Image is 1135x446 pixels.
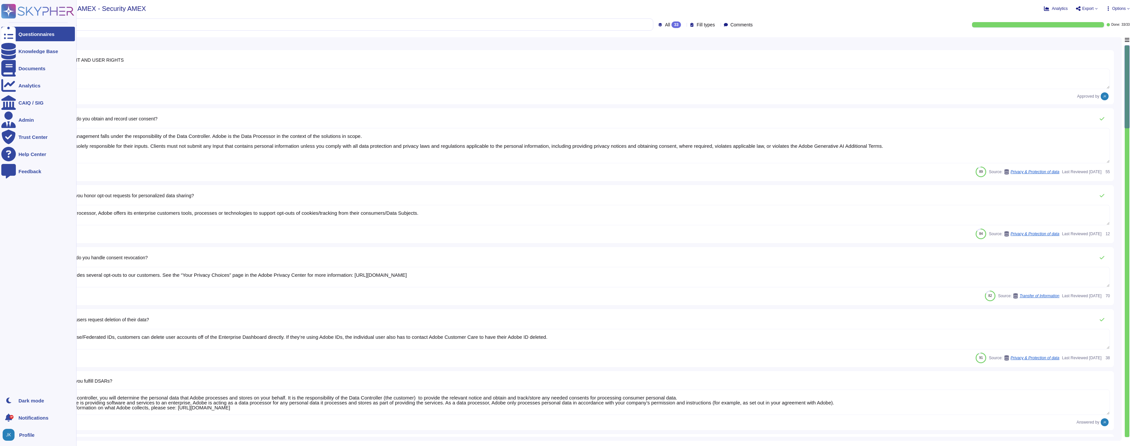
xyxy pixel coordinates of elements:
textarea: For Enterprise/Federated IDs, customers can delete user accounts off of the Enterprise Dashboard ... [45,329,1110,349]
a: Knowledge Base [1,44,75,58]
a: Trust Center [1,130,75,144]
button: Analytics [1044,6,1068,11]
span: Last Reviewed [DATE] [1062,294,1102,298]
img: user [1101,92,1109,100]
div: Knowledge Base [18,49,58,54]
a: Admin [1,112,75,127]
span: Fill types [697,22,715,27]
div: Admin [18,117,34,122]
span: Source: [989,355,1059,361]
button: user [1,428,19,442]
textarea: Adobe provides several opt-outs to our customers. See the “Your Privacy Choices” page in the Adob... [45,267,1110,287]
span: Approved by [1077,94,1099,98]
span: Options [1112,7,1126,11]
a: Questionnaires [1,27,75,41]
span: Transfer of Information [1020,294,1059,298]
span: All [665,22,670,27]
span: Privacy & Protection of data [1011,232,1059,236]
span: 70 [1104,294,1110,298]
span: v CONSENT AND USER RIGHTS [53,57,124,63]
input: Search by keywords [26,19,653,30]
span: 55 [1104,170,1110,174]
span: Privacy & Protection of data [1011,356,1059,360]
span: 2. Can you honor opt-out requests for personalized data sharing? [53,193,194,198]
span: 4. Can users request deletion of their data? [53,317,149,322]
a: Documents [1,61,75,76]
a: Feedback [1,164,75,178]
span: 1. How do you obtain and record user consent? [53,116,158,121]
span: 91 [979,356,983,360]
div: 33 [671,21,681,28]
span: 82 [988,294,992,298]
span: Last Reviewed [DATE] [1062,170,1102,174]
span: Last Reviewed [DATE] [1062,356,1102,360]
span: AMEX - Security AMEX [78,5,146,12]
div: Analytics [18,83,41,88]
div: Trust Center [18,135,48,140]
a: Analytics [1,78,75,93]
span: Last Reviewed [DATE] [1062,232,1102,236]
div: 9+ [10,415,14,419]
span: 3. How do you handle consent revocation? [53,255,148,260]
span: Source: [989,231,1059,237]
span: Notifications [18,415,49,420]
div: Documents [18,66,46,71]
a: CAIQ / SIG [1,95,75,110]
a: Help Center [1,147,75,161]
span: 5. Can you fulfill DSARs? [53,378,113,384]
textarea: As the data controller, you will determine the personal data that Adobe processes and stores on y... [45,390,1110,415]
span: Privacy & Protection of data [1011,170,1059,174]
span: Profile [19,432,35,437]
span: Comments [730,22,753,27]
textarea: As a Data Processor, Adobe offers its enterprise customers tools, processes or technologies to su... [45,205,1110,225]
span: 38 [1104,356,1110,360]
textarea: Consent management falls under the responsibility of the Data Controller. Adobe is the Data Proce... [45,128,1110,163]
span: Source: [989,169,1059,175]
span: 33 / 33 [1121,23,1130,26]
span: 89 [979,170,983,174]
span: 84 [979,232,983,236]
div: Feedback [18,169,41,174]
span: Answered by [1077,420,1099,424]
div: Help Center [18,152,46,157]
span: Source: [998,293,1059,299]
span: Analytics [1052,7,1068,11]
textarea: Responses [45,69,1110,89]
div: Dark mode [18,398,44,403]
span: Export [1082,7,1094,11]
img: user [3,429,15,441]
img: user [1101,418,1109,426]
div: Questionnaires [18,32,54,37]
div: CAIQ / SIG [18,100,44,105]
span: 12 [1104,232,1110,236]
span: Done: [1111,23,1120,26]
